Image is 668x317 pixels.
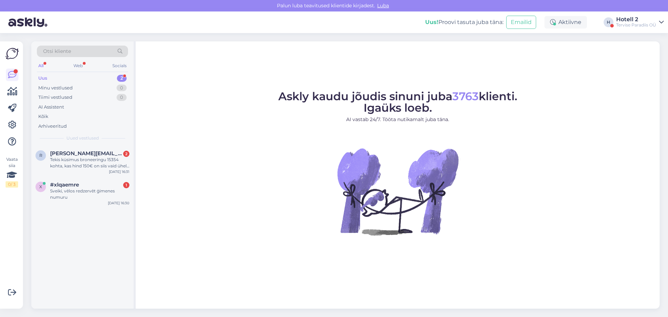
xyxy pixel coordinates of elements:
[123,151,129,157] div: 2
[123,182,129,188] div: 1
[604,17,613,27] div: H
[111,61,128,70] div: Socials
[50,150,122,157] span: ramon.moones@elisa.ee
[506,16,536,29] button: Emailid
[38,94,72,101] div: Tiimi vestlused
[278,116,517,123] p: AI vastab 24/7. Tööta nutikamalt juba täna.
[38,123,67,130] div: Arhiveeritud
[6,156,18,188] div: Vaata siia
[452,89,479,103] span: 3763
[66,135,99,141] span: Uued vestlused
[117,85,127,92] div: 0
[38,113,48,120] div: Kõik
[117,94,127,101] div: 0
[425,19,438,25] b: Uus!
[278,89,517,114] span: Askly kaudu jõudis sinuni juba klienti. Igaüks loeb.
[72,61,84,70] div: Web
[335,129,460,254] img: No Chat active
[50,182,79,188] span: #xlqaemre
[108,200,129,206] div: [DATE] 16:30
[616,17,656,22] div: Hotell 2
[50,188,129,200] div: Sveiki, vēlos redzervēt ģimenes numuru
[117,75,127,82] div: 2
[38,75,47,82] div: Uus
[616,22,656,28] div: Tervise Paradiis OÜ
[37,61,45,70] div: All
[616,17,664,28] a: Hotell 2Tervise Paradiis OÜ
[425,18,503,26] div: Proovi tasuta juba täna:
[50,157,129,169] div: Tekis küsimus broneeringu 15354 kohta, kas hind 150€ on siis vaid ühele inimesele?
[6,181,18,188] div: 0 / 3
[39,153,42,158] span: r
[38,85,73,92] div: Minu vestlused
[109,169,129,174] div: [DATE] 16:31
[544,16,587,29] div: Aktiivne
[6,47,19,60] img: Askly Logo
[43,48,71,55] span: Otsi kliente
[39,184,42,189] span: x
[38,104,64,111] div: AI Assistent
[375,2,391,9] span: Luba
